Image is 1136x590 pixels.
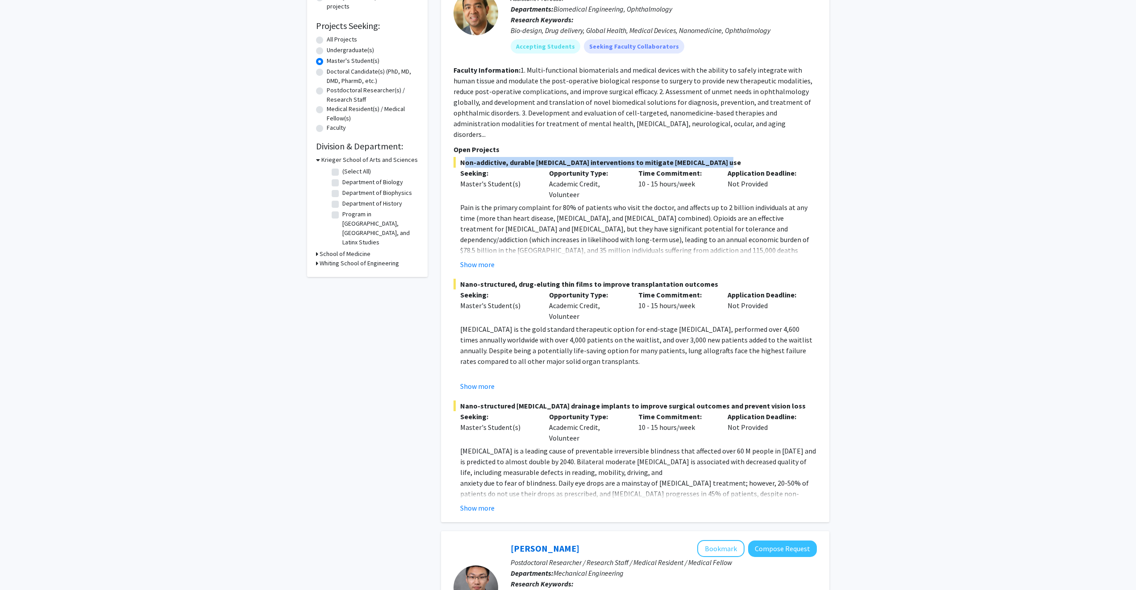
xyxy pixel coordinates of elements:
[511,579,574,588] b: Research Keywords:
[584,39,684,54] mat-chip: Seeking Faculty Collaborators
[342,167,371,176] label: (Select All)
[454,66,520,74] b: Faculty Information:
[511,557,817,568] p: Postdoctoral Researcher / Research Staff / Medical Resident / Medical Fellow
[342,177,403,187] label: Department of Biology
[342,188,412,198] label: Department of Biophysics
[342,210,416,247] label: Program in [GEOGRAPHIC_DATA], [GEOGRAPHIC_DATA], and Latinx Studies
[460,381,495,392] button: Show more
[542,289,632,322] div: Academic Credit, Volunteer
[748,540,817,557] button: Compose Request to Sixuan Li
[460,478,817,542] p: anxiety due to fear of blindness. Daily eye drops are a mainstay of [MEDICAL_DATA] treatment; how...
[460,446,817,478] p: [MEDICAL_DATA] is a leading cause of preventable irreversible blindness that affected over 60 M p...
[327,104,419,123] label: Medical Resident(s) / Medical Fellow(s)
[320,259,399,268] h3: Whiting School of Engineering
[728,411,803,422] p: Application Deadline:
[454,279,817,289] span: Nano-structured, drug-eluting thin films to improve transplantation outcomes
[327,56,379,66] label: Master's Student(s)
[460,300,536,311] div: Master's Student(s)
[511,25,817,36] div: Bio-design, Drug delivery, Global Health, Medical Devices, Nanomedicine, Ophthalmology
[721,168,810,200] div: Not Provided
[632,411,721,443] div: 10 - 15 hours/week
[7,550,38,583] iframe: Chat
[549,411,625,422] p: Opportunity Type:
[460,202,817,277] p: Pain is the primary complaint for 80% of patients who visit the doctor, and affects up to 2 billi...
[327,67,419,86] label: Doctoral Candidate(s) (PhD, MD, DMD, PharmD, etc.)
[327,35,357,44] label: All Projects
[553,569,624,578] span: Mechanical Engineering
[511,15,574,24] b: Research Keywords:
[316,141,419,152] h2: Division & Department:
[638,168,714,178] p: Time Commitment:
[549,168,625,178] p: Opportunity Type:
[460,289,536,300] p: Seeking:
[460,259,495,270] button: Show more
[511,543,579,554] a: [PERSON_NAME]
[638,411,714,422] p: Time Commitment:
[316,21,419,31] h2: Projects Seeking:
[342,199,402,208] label: Department of History
[511,39,580,54] mat-chip: Accepting Students
[460,168,536,178] p: Seeking:
[460,411,536,422] p: Seeking:
[542,168,632,200] div: Academic Credit, Volunteer
[721,289,810,322] div: Not Provided
[549,289,625,300] p: Opportunity Type:
[511,569,553,578] b: Departments:
[460,503,495,513] button: Show more
[327,123,346,132] label: Faculty
[321,155,418,165] h3: Krieger School of Arts and Sciences
[454,400,817,411] span: Nano-structured [MEDICAL_DATA] drainage implants to improve surgical outcomes and prevent vision ...
[327,45,374,55] label: Undergraduate(s)
[632,289,721,322] div: 10 - 15 hours/week
[511,4,553,13] b: Departments:
[728,289,803,300] p: Application Deadline:
[320,249,370,259] h3: School of Medicine
[728,168,803,178] p: Application Deadline:
[460,422,536,433] div: Master's Student(s)
[460,178,536,189] div: Master's Student(s)
[697,540,745,557] button: Add Sixuan Li to Bookmarks
[454,66,812,139] fg-read-more: 1. Multi-functional biomaterials and medical devices with the ability to safely integrate with hu...
[327,86,419,104] label: Postdoctoral Researcher(s) / Research Staff
[721,411,810,443] div: Not Provided
[553,4,672,13] span: Biomedical Engineering, Ophthalmology
[638,289,714,300] p: Time Commitment:
[454,144,817,155] p: Open Projects
[542,411,632,443] div: Academic Credit, Volunteer
[460,324,817,367] p: [MEDICAL_DATA] is the gold standard therapeutic option for end-stage [MEDICAL_DATA], performed ov...
[632,168,721,200] div: 10 - 15 hours/week
[454,157,817,168] span: Non-addictive, durable [MEDICAL_DATA] interventions to mitigate [MEDICAL_DATA] use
